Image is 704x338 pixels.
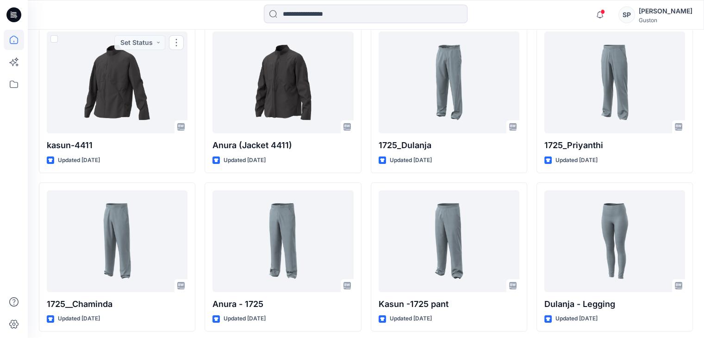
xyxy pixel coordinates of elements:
p: Updated [DATE] [555,156,598,165]
a: 1725_Priyanthi [544,31,685,133]
p: Updated [DATE] [390,314,432,324]
p: Updated [DATE] [224,314,266,324]
p: 1725__Chaminda [47,298,187,311]
p: Updated [DATE] [224,156,266,165]
a: Dulanja - Legging [544,190,685,292]
a: 1725__Chaminda [47,190,187,292]
a: Kasun -1725 pant [379,190,519,292]
p: Dulanja - Legging [544,298,685,311]
div: SP [618,6,635,23]
p: Anura (Jacket 4411) [212,139,353,152]
a: 1725_Dulanja [379,31,519,133]
a: kasun-4411 [47,31,187,133]
p: Updated [DATE] [58,314,100,324]
p: 1725_Priyanthi [544,139,685,152]
div: [PERSON_NAME] [639,6,692,17]
p: Updated [DATE] [390,156,432,165]
a: Anura (Jacket 4411) [212,31,353,133]
p: 1725_Dulanja [379,139,519,152]
div: Guston [639,17,692,24]
p: Kasun -1725 pant [379,298,519,311]
p: kasun-4411 [47,139,187,152]
a: Anura - 1725 [212,190,353,292]
p: Anura - 1725 [212,298,353,311]
p: Updated [DATE] [555,314,598,324]
p: Updated [DATE] [58,156,100,165]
